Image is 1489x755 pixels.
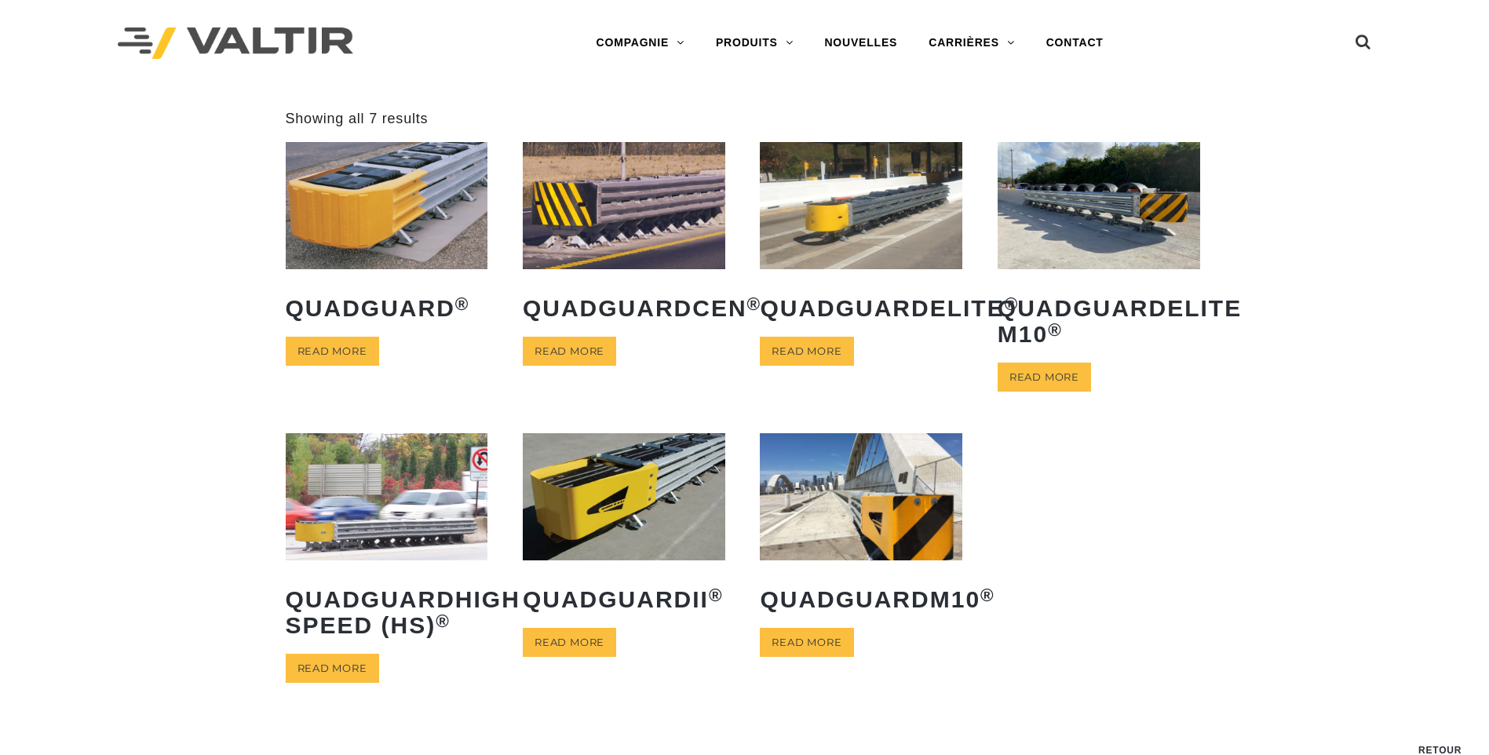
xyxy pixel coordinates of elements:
font: QuadGuard High Speed (HS) [286,586,520,638]
sup: ® [980,585,995,605]
a: PRODUITS [700,27,809,59]
a: Read more about “QuadGuard® High Speed (HS)” [286,654,379,683]
a: QuadGuard® [286,142,488,332]
a: QuadGuardM10® [760,433,962,623]
a: CONTACT [1031,27,1119,59]
sup: ® [1048,320,1063,340]
a: QuadGuardCEN® [523,142,725,332]
sup: ® [747,294,762,314]
a: Read more about “QuadGuard® II” [523,628,616,657]
a: CARRIÈRES [913,27,1030,59]
a: Read more about “QuadGuard®” [286,337,379,366]
a: QuadGuardElite M10® [998,142,1200,358]
font: QuadGuard Elite [760,295,1004,321]
font: QuadGuard II [523,586,709,612]
a: Read more about “QuadGuard® Elite” [760,337,853,366]
sup: ® [436,611,451,631]
a: COMPAGNIE [581,27,700,59]
font: QuadGuard CEN [523,295,747,321]
font: QuadGuard Elite M10 [998,295,1242,347]
font: QuadGuard M10 [760,586,980,612]
font: QuadGuard [286,295,455,321]
a: Read more about “QuadGuard® M10” [760,628,853,657]
img: Valtir [118,27,353,60]
a: QuadGuardElite® [760,142,962,332]
a: Read more about “QuadGuard® CEN” [523,337,616,366]
sup: ® [709,585,724,605]
a: QuadGuardII® [523,433,725,623]
p: Showing all 7 results [286,110,429,128]
a: Read more about “QuadGuard® Elite M10” [998,363,1091,392]
a: NOUVELLES [808,27,913,59]
sup: ® [455,294,470,314]
a: QuadGuardHigh Speed (HS)® [286,433,488,649]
